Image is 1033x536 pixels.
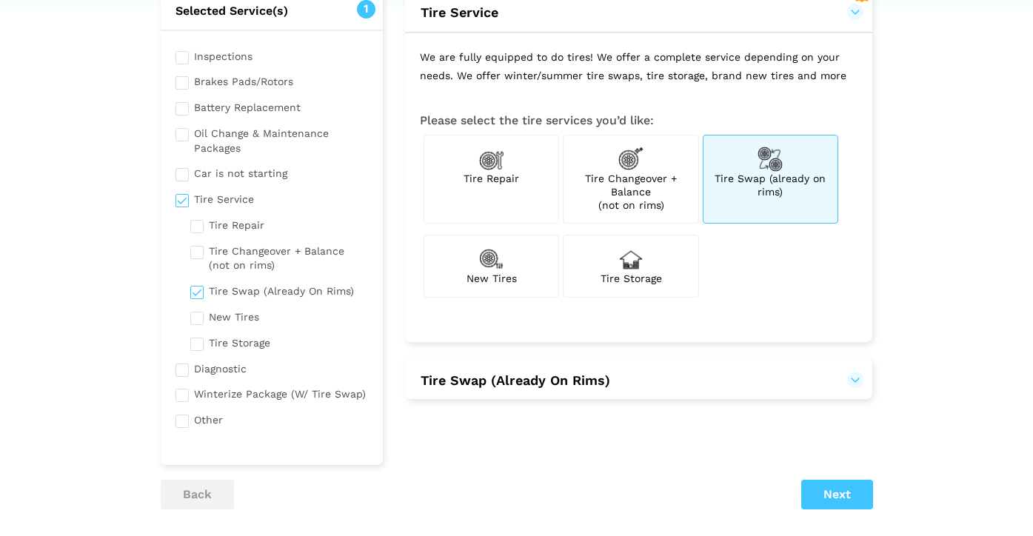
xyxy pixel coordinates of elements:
[161,480,234,509] button: back
[420,372,858,389] button: Tire Swap (Already On Rims)
[715,172,826,198] span: Tire Swap (already on rims)
[585,172,677,211] span: Tire Changeover + Balance (not on rims)
[601,272,662,284] span: Tire Storage
[464,172,519,184] span: Tire Repair
[421,372,610,388] span: Tire Swap (Already On Rims)
[467,272,517,284] span: New Tires
[801,480,873,509] button: Next
[420,114,858,127] h3: Please select the tire services you’d like:
[420,4,858,21] button: Tire Service
[405,33,872,99] p: We are fully equipped to do tires! We offer a complete service depending on your needs. We offer ...
[161,4,384,19] h2: Selected Service(s)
